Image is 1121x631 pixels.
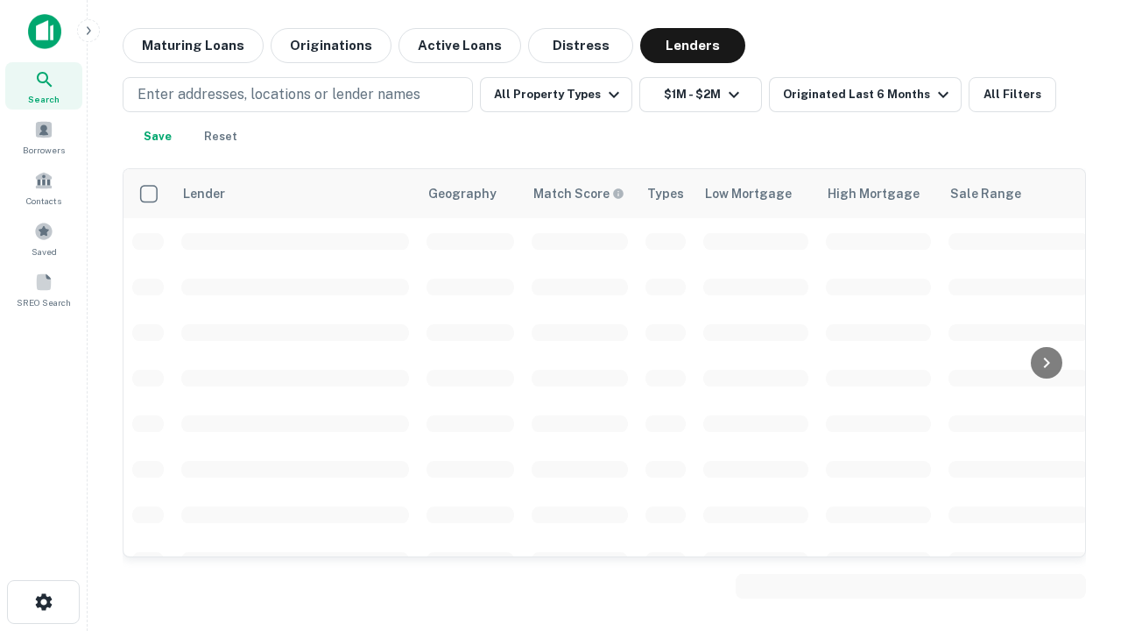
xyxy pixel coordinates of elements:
button: Maturing Loans [123,28,264,63]
img: capitalize-icon.png [28,14,61,49]
p: Enter addresses, locations or lender names [137,84,420,105]
div: Geography [428,183,497,204]
span: Contacts [26,194,61,208]
div: Sale Range [950,183,1021,204]
div: Capitalize uses an advanced AI algorithm to match your search with the best lender. The match sco... [533,184,624,203]
h6: Match Score [533,184,621,203]
a: Contacts [5,164,82,211]
div: Types [647,183,684,204]
span: Search [28,92,60,106]
button: Active Loans [398,28,521,63]
th: Low Mortgage [694,169,817,218]
button: Lenders [640,28,745,63]
a: Saved [5,215,82,262]
iframe: Chat Widget [1033,435,1121,519]
span: SREO Search [17,295,71,309]
button: Reset [193,119,249,154]
a: SREO Search [5,266,82,313]
a: Borrowers [5,113,82,160]
button: All Filters [969,77,1056,112]
span: Saved [32,245,57,259]
th: Sale Range [940,169,1097,218]
th: Capitalize uses an advanced AI algorithm to match your search with the best lender. The match sco... [523,169,637,218]
th: Geography [418,169,523,218]
button: Originations [271,28,391,63]
div: Originated Last 6 Months [783,84,954,105]
button: Save your search to get updates of matches that match your search criteria. [130,119,186,154]
button: Enter addresses, locations or lender names [123,77,473,112]
th: High Mortgage [817,169,940,218]
th: Lender [173,169,418,218]
button: Originated Last 6 Months [769,77,962,112]
button: Distress [528,28,633,63]
th: Types [637,169,694,218]
div: High Mortgage [828,183,920,204]
div: Low Mortgage [705,183,792,204]
button: $1M - $2M [639,77,762,112]
a: Search [5,62,82,110]
div: Lender [183,183,225,204]
span: Borrowers [23,143,65,157]
button: All Property Types [480,77,632,112]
